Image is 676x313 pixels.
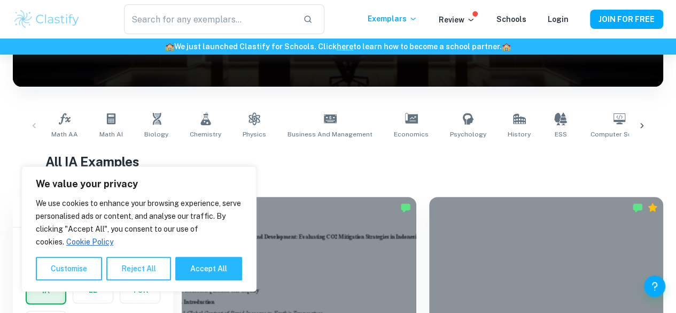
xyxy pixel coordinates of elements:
[175,257,242,280] button: Accept All
[36,257,102,280] button: Customise
[632,202,643,213] img: Marked
[590,129,648,139] span: Computer Science
[51,129,78,139] span: Math AA
[243,129,266,139] span: Physics
[106,257,171,280] button: Reject All
[555,129,567,139] span: ESS
[13,197,173,227] h6: Filter exemplars
[548,15,569,24] a: Login
[400,202,411,213] img: Marked
[496,15,526,24] a: Schools
[368,13,417,25] p: Exemplars
[124,4,295,34] input: Search for any exemplars...
[502,42,511,51] span: 🏫
[394,129,429,139] span: Economics
[66,237,114,247] a: Cookie Policy
[288,129,372,139] span: Business and Management
[13,9,81,30] img: Clastify logo
[99,129,123,139] span: Math AI
[647,202,658,213] div: Premium
[450,129,486,139] span: Psychology
[165,42,174,51] span: 🏫
[337,42,353,51] a: here
[2,41,674,52] h6: We just launched Clastify for Schools. Click to learn how to become a school partner.
[36,178,242,190] p: We value your privacy
[439,14,475,26] p: Review
[590,10,663,29] button: JOIN FOR FREE
[190,129,221,139] span: Chemistry
[36,197,242,248] p: We use cookies to enhance your browsing experience, serve personalised ads or content, and analys...
[508,129,531,139] span: History
[644,276,665,297] button: Help and Feedback
[21,166,257,292] div: We value your privacy
[144,129,168,139] span: Biology
[45,152,631,171] h1: All IA Examples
